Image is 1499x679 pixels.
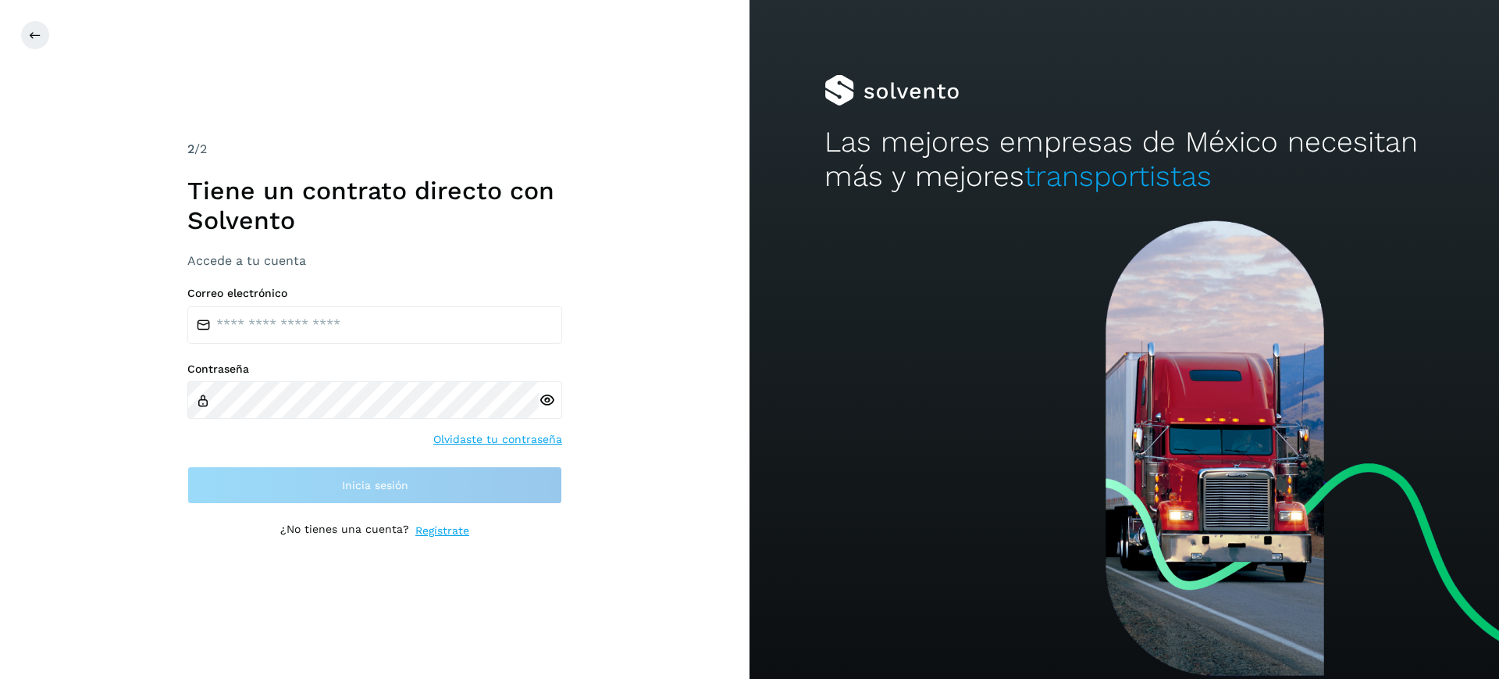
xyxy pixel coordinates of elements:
p: ¿No tienes una cuenta? [280,523,409,539]
span: 2 [187,141,194,156]
h2: Las mejores empresas de México necesitan más y mejores [824,125,1424,195]
span: transportistas [1024,159,1212,193]
a: Olvidaste tu contraseña [433,431,562,448]
button: Inicia sesión [187,466,562,504]
label: Correo electrónico [187,287,562,300]
h1: Tiene un contrato directo con Solvento [187,176,562,236]
label: Contraseña [187,363,562,376]
h3: Accede a tu cuenta [187,253,562,268]
span: Inicia sesión [342,480,408,491]
div: /2 [187,140,562,159]
a: Regístrate [415,523,469,539]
